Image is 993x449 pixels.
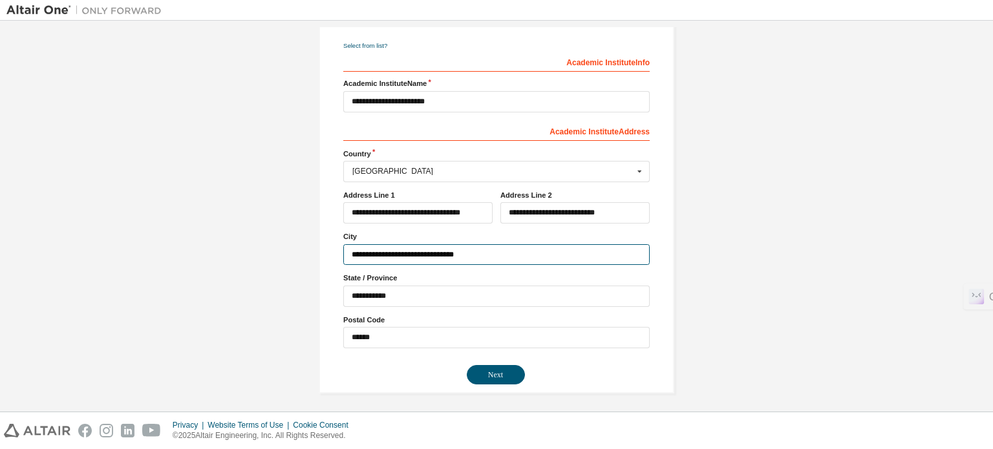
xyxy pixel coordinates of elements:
[343,273,650,283] label: State / Province
[293,420,356,430] div: Cookie Consent
[343,78,650,89] label: Academic Institute Name
[121,424,134,437] img: linkedin.svg
[352,167,634,175] div: [GEOGRAPHIC_DATA]
[343,315,650,325] label: Postal Code
[173,420,208,430] div: Privacy
[343,42,387,49] a: Select from list?
[343,190,493,200] label: Address Line 1
[173,430,356,441] p: © 2025 Altair Engineering, Inc. All Rights Reserved.
[343,231,650,242] label: City
[343,51,650,72] div: Academic Institute Info
[343,149,650,159] label: Country
[4,424,70,437] img: altair_logo.svg
[467,365,525,384] button: Next
[208,420,293,430] div: Website Terms of Use
[78,424,92,437] img: facebook.svg
[500,190,650,200] label: Address Line 2
[142,424,161,437] img: youtube.svg
[100,424,113,437] img: instagram.svg
[343,120,650,141] div: Academic Institute Address
[6,4,168,17] img: Altair One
